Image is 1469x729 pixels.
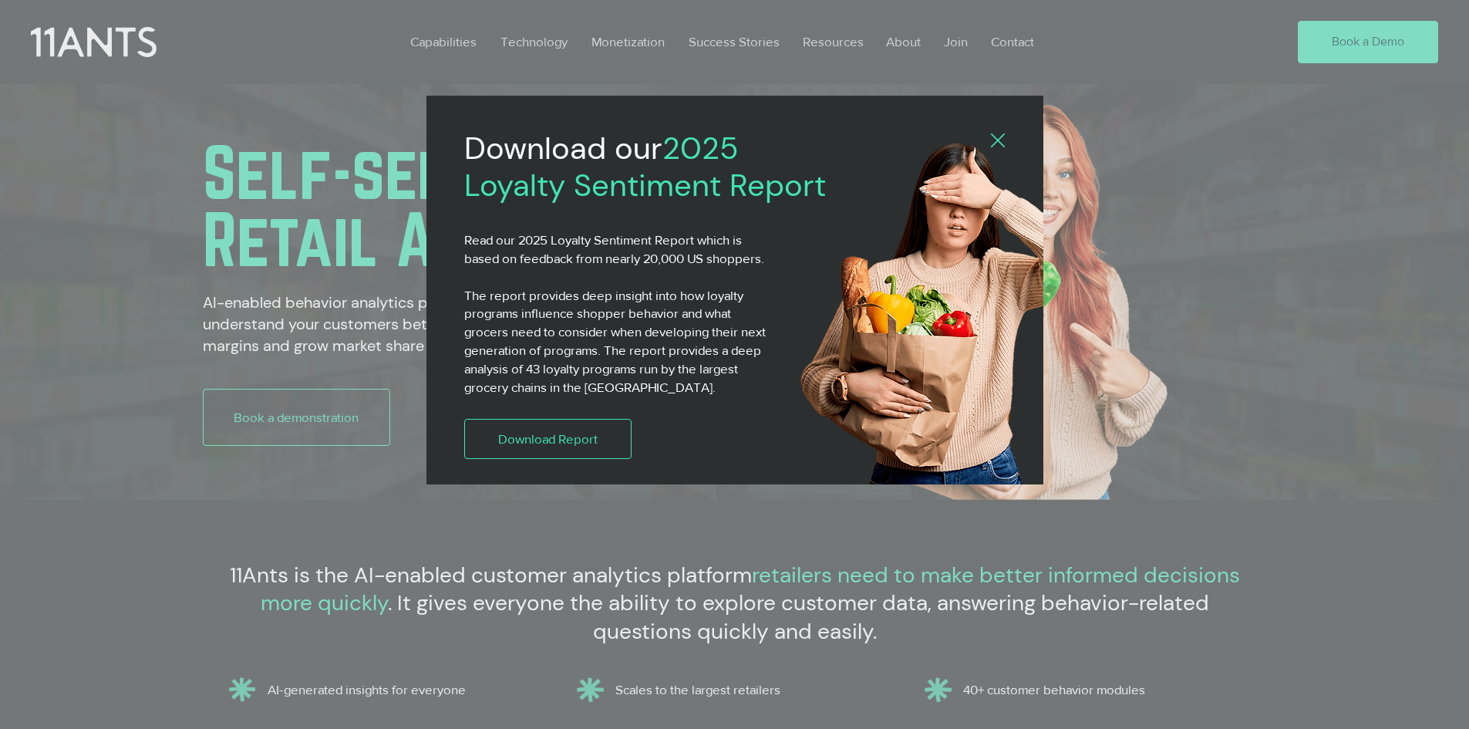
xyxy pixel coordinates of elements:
span: Download our [464,128,662,168]
img: 11ants shopper4.png [796,137,1100,499]
div: Back to site [991,133,1005,149]
p: Read our 2025 Loyalty Sentiment Report which is based on feedback from nearly 20,000 US shoppers. [464,231,773,268]
h2: 2025 Loyalty Sentiment Report [464,130,832,204]
p: The report provides deep insight into how loyalty programs influence shopper behavior and what gr... [464,286,773,397]
a: Download Report [464,419,632,459]
span: Download Report [498,430,598,448]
